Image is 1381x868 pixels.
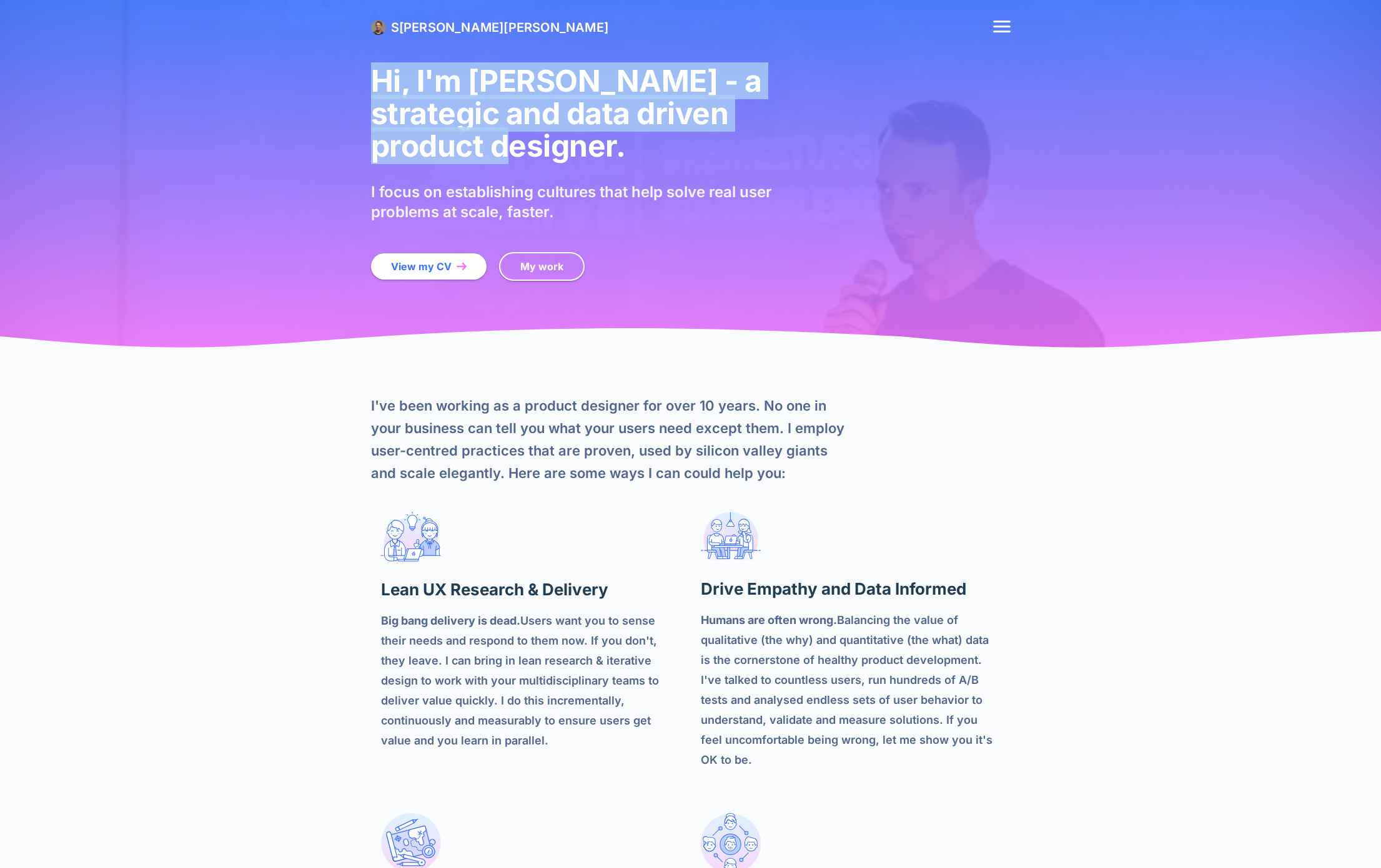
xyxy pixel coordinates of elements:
[701,610,1001,770] p: Balancing the value of qualitative (the why) and quantitative (the what) data is the cornerstone ...
[701,512,761,572] img: Empathy and Data informed image
[701,613,837,627] strong: Humans are often wrong.
[399,20,504,35] span: [PERSON_NAME]
[391,21,608,35] a: S[PERSON_NAME][PERSON_NAME]
[391,20,608,35] span: S [PERSON_NAME]
[701,579,1001,599] h2: Drive Empathy and Data Informed
[381,614,520,627] strong: Big bang delivery is dead.
[993,21,1011,34] button: website menu
[371,253,487,280] a: View my CV
[371,65,796,162] h1: Hi, I'm [PERSON_NAME] - a strategic and data driven product designer.
[381,512,441,572] img: Lead UX Image
[371,182,796,222] p: I focus on establishing cultures that help solve real user problems at scale, faster.
[381,580,681,600] h2: Lean UX Research & Delivery
[371,394,851,484] p: I've been working as a product designer for over 10 years. No one in your business can tell you w...
[381,611,681,751] p: Users want you to sense their needs and respond to them now. If you don't, they leave. I can brin...
[499,252,585,281] a: My work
